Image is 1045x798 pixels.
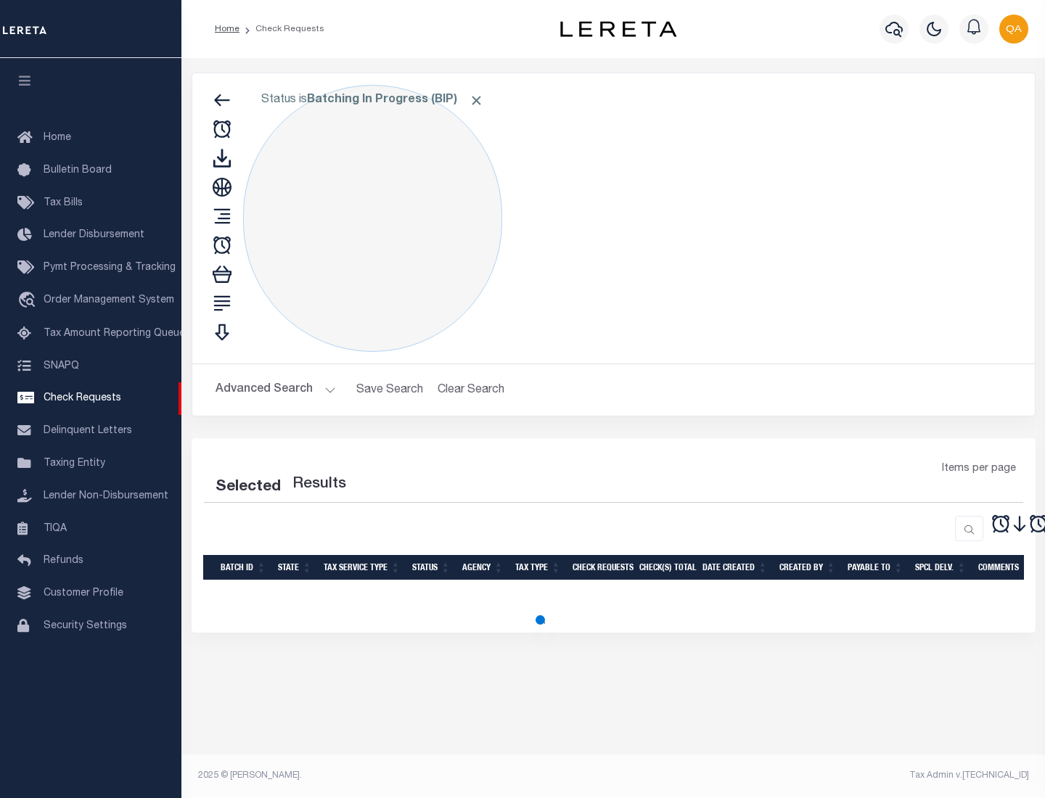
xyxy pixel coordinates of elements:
[44,458,105,469] span: Taxing Entity
[567,555,634,580] th: Check Requests
[942,461,1016,477] span: Items per page
[307,94,484,106] b: Batching In Progress (BIP)
[215,25,239,33] a: Home
[909,555,972,580] th: Spcl Delv.
[44,263,176,273] span: Pymt Processing & Tracking
[44,491,168,501] span: Lender Non-Disbursement
[44,230,144,240] span: Lender Disbursement
[697,555,774,580] th: Date Created
[44,165,112,176] span: Bulletin Board
[318,555,406,580] th: Tax Service Type
[469,93,484,108] span: Click to Remove
[44,556,83,566] span: Refunds
[972,555,1038,580] th: Comments
[44,295,174,305] span: Order Management System
[216,376,336,404] button: Advanced Search
[774,555,842,580] th: Created By
[44,588,123,598] span: Customer Profile
[348,376,432,404] button: Save Search
[292,473,346,496] label: Results
[999,15,1028,44] img: svg+xml;base64,PHN2ZyB4bWxucz0iaHR0cDovL3d3dy53My5vcmcvMjAwMC9zdmciIHBvaW50ZXItZXZlbnRzPSJub25lIi...
[187,769,614,782] div: 2025 © [PERSON_NAME].
[44,523,67,533] span: TIQA
[432,376,511,404] button: Clear Search
[634,555,697,580] th: Check(s) Total
[216,476,281,499] div: Selected
[272,555,318,580] th: State
[17,292,41,310] i: travel_explore
[842,555,909,580] th: Payable To
[624,769,1029,782] div: Tax Admin v.[TECHNICAL_ID]
[44,361,79,371] span: SNAPQ
[44,621,127,631] span: Security Settings
[406,555,456,580] th: Status
[44,198,83,208] span: Tax Bills
[243,85,502,352] div: Click to Edit
[456,555,509,580] th: Agency
[44,133,71,143] span: Home
[44,329,185,339] span: Tax Amount Reporting Queue
[44,393,121,403] span: Check Requests
[509,555,567,580] th: Tax Type
[215,555,272,580] th: Batch Id
[239,22,324,36] li: Check Requests
[44,426,132,436] span: Delinquent Letters
[560,21,676,37] img: logo-dark.svg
